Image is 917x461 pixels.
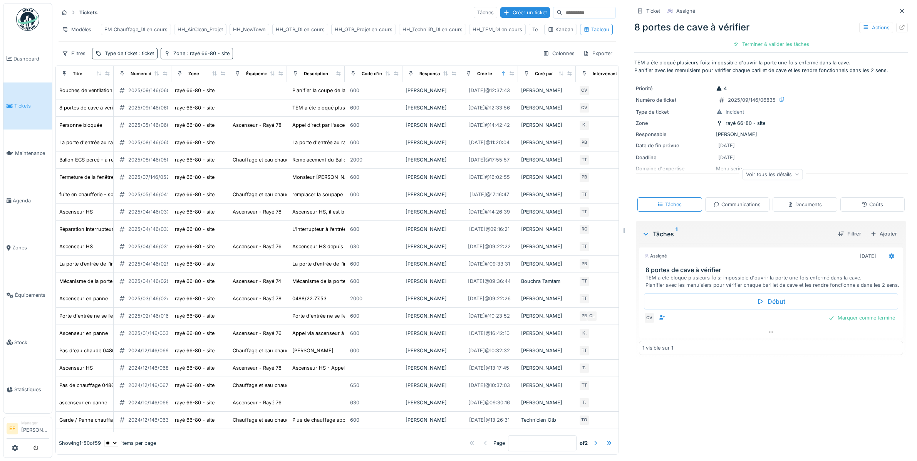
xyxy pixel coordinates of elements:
div: rayé 66-80 - site [175,260,215,268]
div: Chauffage et eau chaude - Rayé 74 [233,156,315,163]
div: 2024/12/146/06715 [128,382,173,389]
div: Pas de chauffage 0486/77.73.09 [59,382,136,389]
div: [DATE] @ 14:26:39 [468,208,510,215]
div: [PERSON_NAME] [406,330,457,337]
div: Ascenseur - Rayé 78 [233,364,282,372]
div: [PERSON_NAME] [406,278,457,285]
div: [PERSON_NAME] [406,104,457,111]
div: rayé 66-80 - site [175,382,215,389]
div: 2024/10/146/06604 [128,399,175,406]
div: Porte d'entrée ne se ferme pas Rayé 74 76 78 [292,312,399,320]
div: Tâches [474,7,497,18]
div: 2000 [350,295,362,302]
a: Agenda [3,177,52,224]
div: La porte d’entrée de l’immeuble ne se ferme pas... [292,260,409,268]
div: [PERSON_NAME] [406,225,457,233]
div: rayé 66-80 - site [175,121,215,129]
div: [DATE] @ 17:16:47 [469,191,509,198]
div: [PERSON_NAME] [521,243,573,250]
div: La porte d'entrée au rayé 66 est bloquée. [59,139,156,146]
div: [DATE] @ 09:16:21 [469,225,510,233]
div: 2025/08/146/05890 [128,156,176,163]
div: rayé 66-80 - site [726,119,765,127]
span: Dashboard [13,55,49,62]
div: K. [579,120,590,131]
div: [PERSON_NAME] [521,330,573,337]
div: rayé 66-80 - site [175,399,215,406]
div: Créer un ticket [500,7,550,18]
div: [DATE] @ 11:20:04 [469,139,510,146]
strong: of 2 [580,439,588,447]
div: rayé 66-80 - site [175,139,215,146]
div: [PERSON_NAME] [406,139,457,146]
div: [DATE] @ 12:37:43 [469,87,510,94]
div: Communications [714,201,761,208]
div: [PERSON_NAME] [521,173,573,181]
div: Numéro de ticket [636,96,713,104]
div: Zone [188,71,199,77]
div: TEM a été bloqué plusieurs fois: impossible d'ouvrir la porte une fois enfermé dans la cave. Plan... [645,274,900,289]
div: Ascenseur HS, il est bloqué au 4e les portes ou... [292,208,409,215]
a: EF Manager[PERSON_NAME] [7,420,49,439]
div: PB [579,172,590,183]
div: Bouches de ventilation chaufferie obstruées par les herbes [59,87,198,94]
div: Ascenseur - Rayé 78 [233,121,282,129]
span: Zones [12,244,49,251]
div: 2024/12/146/06343 [128,416,175,424]
div: 600 [350,260,359,268]
div: rayé 66-80 - site [175,295,215,302]
div: [PERSON_NAME] [406,208,457,215]
div: Page [493,439,505,447]
div: Actions [859,22,893,33]
div: Bouchra Tamtam [521,278,573,285]
div: Marquer comme terminé [825,313,898,323]
div: rayé 66-80 - site [175,173,215,181]
div: Équipement [246,71,272,77]
div: 2024/12/146/06921 [128,347,174,354]
div: rayé 66-80 - site [175,330,215,337]
div: rayé 66-80 - site [175,104,215,111]
div: [PERSON_NAME] [521,121,573,129]
div: Showing 1 - 50 of 59 [59,439,101,447]
div: 2025/04/146/02992 [128,260,176,268]
div: 8 portes de cave à vérifier [634,20,908,34]
div: [DATE] @ 10:32:32 [468,347,510,354]
div: [DATE] @ 17:55:57 [469,156,510,163]
div: [DATE] @ 09:22:26 [468,295,511,302]
div: Chauffage et eau chaude - Rayé 80 [233,382,316,389]
div: ascenseur en panne [59,399,107,406]
div: TT [579,345,590,356]
a: Équipements [3,271,52,319]
div: [PERSON_NAME] [406,260,457,268]
div: [PERSON_NAME] [406,382,457,389]
div: 2025/07/146/05260 [128,173,176,181]
div: Monsieur [PERSON_NAME] En passant devant l'immeubl... [292,173,431,181]
div: Créé par [535,71,553,77]
div: Ajouter [867,229,900,239]
div: Fermeture de la fenêtre au Rayé 70 [59,173,141,181]
div: Documents [788,201,822,208]
div: Date de fin prévue [636,142,713,149]
div: CL [587,311,597,321]
div: [PERSON_NAME] [521,87,573,94]
div: Ascenseur en panne [59,295,108,302]
div: TT [579,155,590,165]
div: 0488/22.77.53 [292,295,327,302]
div: Plus de chauffage appel du 5/10 [292,416,369,424]
div: HH_OTB_DI en cours [276,26,325,33]
div: TT [579,293,590,304]
div: 2025/04/146/03387 [128,208,176,215]
div: La porte d'entrée au rayé 66 est bloquée. Dif... [292,139,402,146]
strong: Tickets [76,9,101,16]
div: 2024/12/146/06807 [128,364,174,372]
div: Garde / Panne chauffage [59,416,119,424]
div: Planifier la coupe de la végétation accumulée a... [292,87,407,94]
a: Zones [3,224,52,272]
div: 2025/01/146/00367 [128,330,174,337]
div: [PERSON_NAME] [406,156,457,163]
div: Deadline [636,154,713,161]
div: Mécanisme de la porte ascenseur fait énormément de [MEDICAL_DATA] lorsqu'elle s'ouvre [59,278,273,285]
div: Type de ticket [105,50,154,57]
div: [DATE] @ 12:33:56 [468,104,510,111]
div: Remplacement du Ballon ECS et adaptations [292,156,396,163]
